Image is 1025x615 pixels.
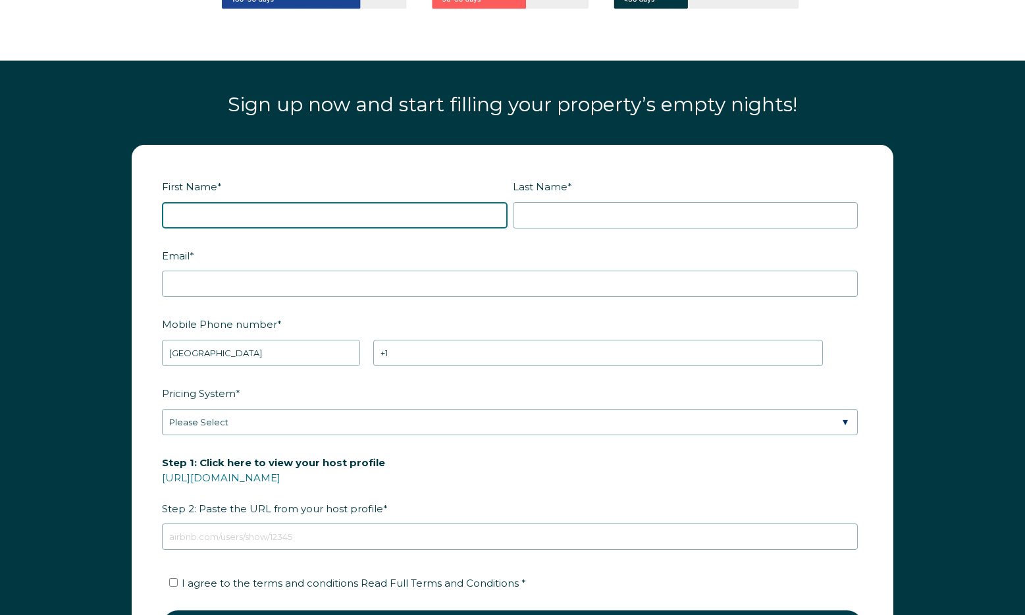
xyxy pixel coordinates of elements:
[228,92,797,117] span: Sign up now and start filling your property’s empty nights!
[162,452,385,473] span: Step 1: Click here to view your host profile
[513,176,567,197] span: Last Name
[162,471,280,484] a: [URL][DOMAIN_NAME]
[162,314,277,334] span: Mobile Phone number
[182,577,526,589] span: I agree to the terms and conditions
[162,246,190,266] span: Email
[361,577,519,589] span: Read Full Terms and Conditions
[162,452,385,519] span: Step 2: Paste the URL from your host profile
[162,176,217,197] span: First Name
[169,578,178,587] input: I agree to the terms and conditions Read Full Terms and Conditions *
[162,383,236,404] span: Pricing System
[358,577,521,589] a: Read Full Terms and Conditions
[162,523,858,550] input: airbnb.com/users/show/12345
